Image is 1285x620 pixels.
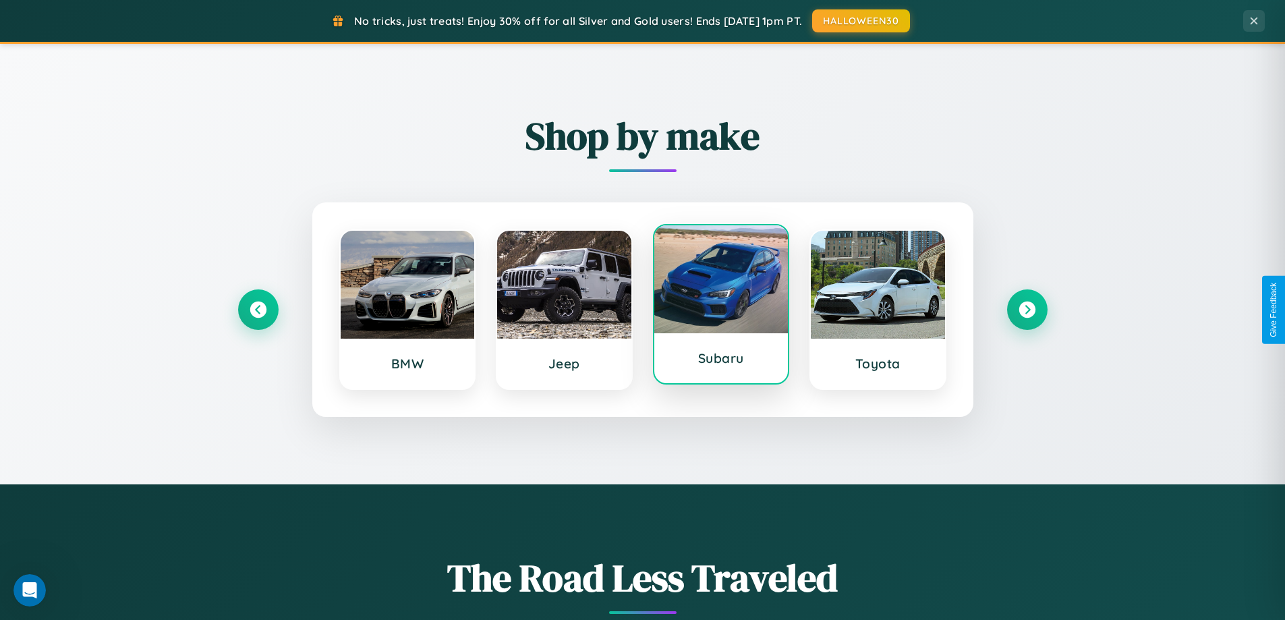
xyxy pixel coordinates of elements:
[238,552,1048,604] h1: The Road Less Traveled
[668,350,775,366] h3: Subaru
[812,9,910,32] button: HALLOWEEN30
[238,110,1048,162] h2: Shop by make
[824,356,932,372] h3: Toyota
[354,14,802,28] span: No tricks, just treats! Enjoy 30% off for all Silver and Gold users! Ends [DATE] 1pm PT.
[354,356,461,372] h3: BMW
[511,356,618,372] h3: Jeep
[1269,283,1278,337] div: Give Feedback
[13,574,46,607] iframe: Intercom live chat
